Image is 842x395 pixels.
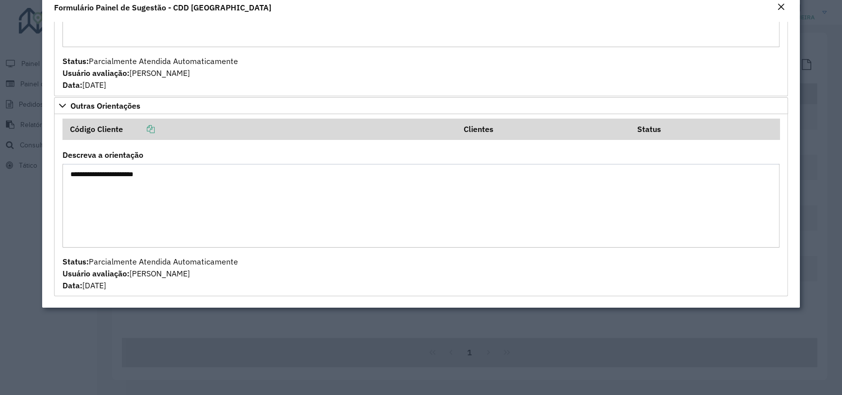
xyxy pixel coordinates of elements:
[62,257,89,266] strong: Status:
[54,97,788,114] a: Outras Orientações
[777,3,785,11] em: Fechar
[62,80,82,90] strong: Data:
[774,1,788,14] button: Close
[62,56,89,66] strong: Status:
[62,280,82,290] strong: Data:
[62,268,129,278] strong: Usuário avaliação:
[62,257,238,290] span: Parcialmente Atendida Automaticamente [PERSON_NAME] [DATE]
[62,68,129,78] strong: Usuário avaliação:
[630,119,780,139] th: Status
[123,124,155,134] a: Copiar
[62,56,238,90] span: Parcialmente Atendida Automaticamente [PERSON_NAME] [DATE]
[54,114,788,297] div: Outras Orientações
[70,102,140,110] span: Outras Orientações
[54,1,271,13] h4: Formulário Painel de Sugestão - CDD [GEOGRAPHIC_DATA]
[62,119,457,139] th: Código Cliente
[62,149,143,161] label: Descreva a orientação
[457,119,630,139] th: Clientes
